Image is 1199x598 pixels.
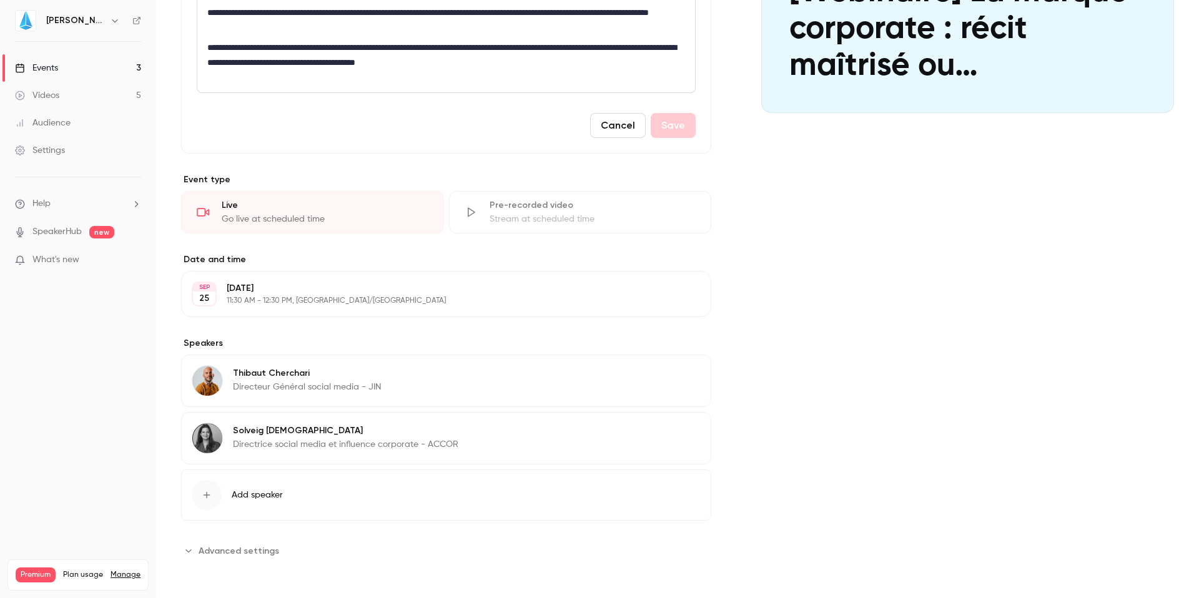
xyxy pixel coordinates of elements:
[181,355,711,407] div: Thibaut CherchariThibaut CherchariDirecteur Général social media - JIN
[199,292,209,305] p: 25
[490,213,696,225] div: Stream at scheduled time
[32,253,79,267] span: What's new
[111,570,141,580] a: Manage
[89,226,114,238] span: new
[192,423,222,453] img: Solveig Pastor
[63,570,103,580] span: Plan usage
[222,213,428,225] div: Go live at scheduled time
[490,199,696,212] div: Pre-recorded video
[16,11,36,31] img: JIN
[232,489,283,501] span: Add speaker
[181,412,711,464] div: Solveig PastorSolveig [DEMOGRAPHIC_DATA]Directrice social media et influence corporate - ACCOR
[181,469,711,521] button: Add speaker
[32,225,82,238] a: SpeakerHub
[32,197,51,210] span: Help
[449,191,712,233] div: Pre-recorded videoStream at scheduled time
[192,366,222,396] img: Thibaut Cherchari
[15,89,59,102] div: Videos
[181,253,711,266] label: Date and time
[181,191,444,233] div: LiveGo live at scheduled time
[46,14,105,27] h6: [PERSON_NAME]
[199,544,279,557] span: Advanced settings
[222,199,428,212] div: Live
[181,174,711,186] p: Event type
[193,283,215,292] div: SEP
[16,567,56,582] span: Premium
[590,113,646,138] button: Cancel
[233,438,458,451] p: Directrice social media et influence corporate - ACCOR
[227,296,645,306] p: 11:30 AM - 12:30 PM, [GEOGRAPHIC_DATA]/[GEOGRAPHIC_DATA]
[15,144,65,157] div: Settings
[233,424,458,437] p: Solveig [DEMOGRAPHIC_DATA]
[227,282,645,295] p: [DATE]
[181,337,711,350] label: Speakers
[181,541,287,561] button: Advanced settings
[15,117,71,129] div: Audience
[15,197,141,210] li: help-dropdown-opener
[15,62,58,74] div: Events
[233,381,381,393] p: Directeur Général social media - JIN
[233,367,381,380] p: Thibaut Cherchari
[181,541,711,561] section: Advanced settings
